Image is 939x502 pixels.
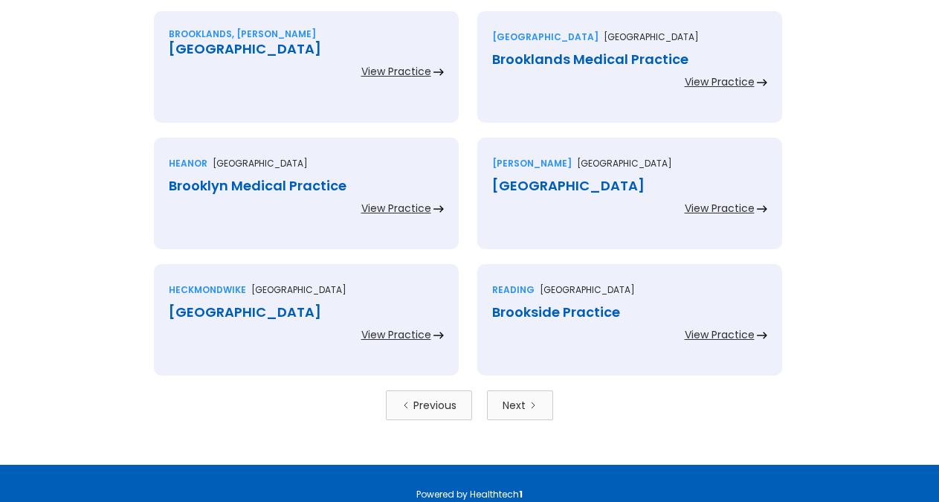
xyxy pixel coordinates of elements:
[386,390,472,420] a: Previous Page
[416,488,523,501] a: Powered by Healthtech1
[487,390,553,420] a: Next Page
[169,283,246,297] div: Heckmondwike
[685,327,755,342] div: View Practice
[492,305,767,320] div: Brookside Practice
[154,11,459,138] a: Brooklands, [PERSON_NAME][GEOGRAPHIC_DATA]View Practice
[154,264,459,390] a: Heckmondwike[GEOGRAPHIC_DATA][GEOGRAPHIC_DATA]View Practice
[361,327,431,342] div: View Practice
[361,64,431,79] div: View Practice
[492,52,767,67] div: Brooklands Medical Practice
[169,178,444,193] div: Brooklyn Medical Practice
[154,138,459,264] a: Heanor[GEOGRAPHIC_DATA]Brooklyn Medical PracticeView Practice
[492,156,572,171] div: [PERSON_NAME]
[413,398,456,413] div: Previous
[492,283,535,297] div: Reading
[685,74,755,89] div: View Practice
[477,138,782,264] a: [PERSON_NAME][GEOGRAPHIC_DATA][GEOGRAPHIC_DATA]View Practice
[477,264,782,390] a: Reading[GEOGRAPHIC_DATA]Brookside PracticeView Practice
[492,178,767,193] div: [GEOGRAPHIC_DATA]
[477,11,782,138] a: [GEOGRAPHIC_DATA][GEOGRAPHIC_DATA]Brooklands Medical PracticeView Practice
[251,283,346,297] p: [GEOGRAPHIC_DATA]
[685,201,755,216] div: View Practice
[492,30,598,45] div: [GEOGRAPHIC_DATA]
[503,398,526,413] div: Next
[169,42,444,57] div: [GEOGRAPHIC_DATA]
[154,390,786,420] div: List
[361,201,431,216] div: View Practice
[169,156,207,171] div: Heanor
[577,156,672,171] p: [GEOGRAPHIC_DATA]
[604,30,699,45] p: [GEOGRAPHIC_DATA]
[169,27,316,42] div: Brooklands, [PERSON_NAME]
[519,488,523,501] strong: 1
[213,156,308,171] p: [GEOGRAPHIC_DATA]
[169,305,444,320] div: [GEOGRAPHIC_DATA]
[540,283,635,297] p: [GEOGRAPHIC_DATA]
